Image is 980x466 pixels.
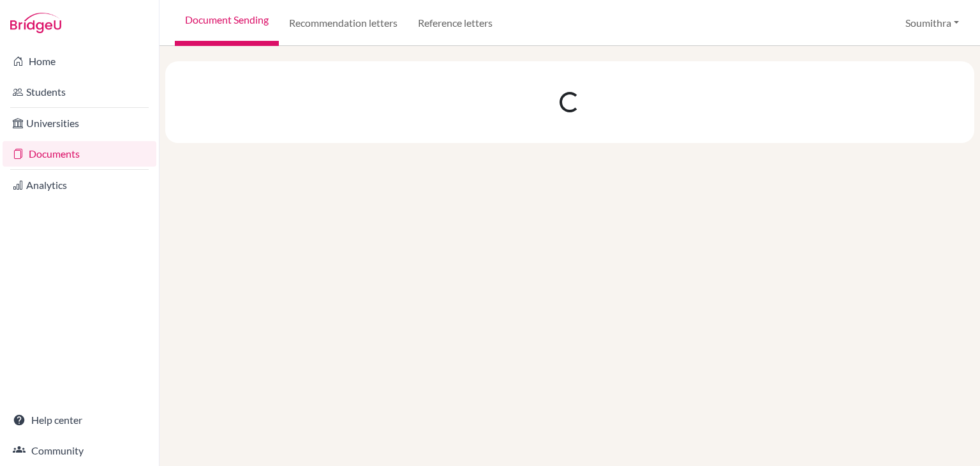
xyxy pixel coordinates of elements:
[3,49,156,74] a: Home
[3,407,156,433] a: Help center
[10,13,61,33] img: Bridge-U
[3,438,156,463] a: Community
[3,172,156,198] a: Analytics
[3,141,156,167] a: Documents
[3,110,156,136] a: Universities
[900,11,965,35] button: Soumithra
[3,79,156,105] a: Students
